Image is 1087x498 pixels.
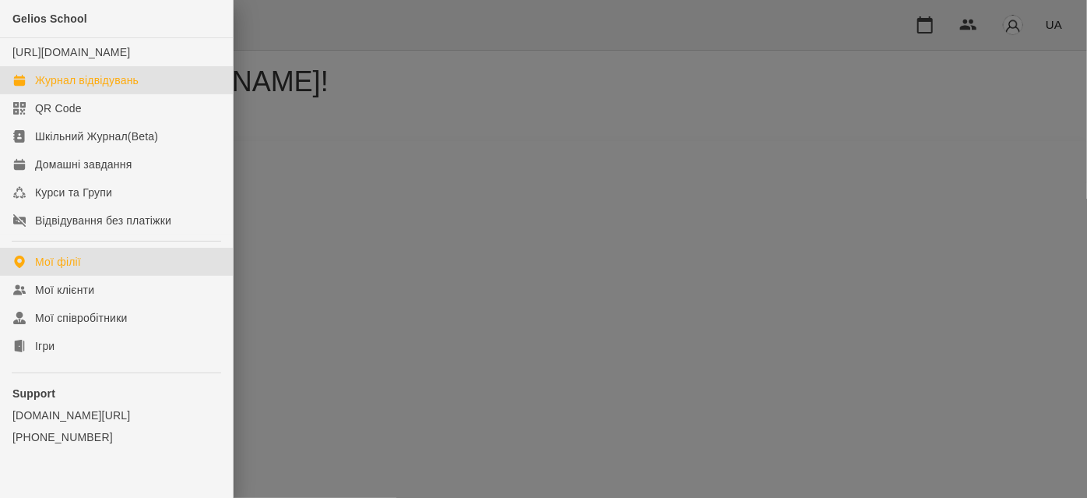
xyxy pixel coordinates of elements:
div: Мої співробітники [35,310,128,326]
div: Ігри [35,338,55,354]
a: [PHONE_NUMBER] [12,429,220,445]
div: Мої філії [35,254,81,270]
div: Мої клієнти [35,282,94,298]
a: [DOMAIN_NAME][URL] [12,408,220,423]
div: Журнал відвідувань [35,72,139,88]
span: Gelios School [12,12,87,25]
div: Курси та Групи [35,185,112,200]
a: [URL][DOMAIN_NAME] [12,46,130,58]
div: Домашні завдання [35,157,132,172]
div: QR Code [35,101,82,116]
p: Support [12,386,220,401]
div: Відвідування без платіжки [35,213,171,228]
div: Шкільний Журнал(Beta) [35,129,158,144]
